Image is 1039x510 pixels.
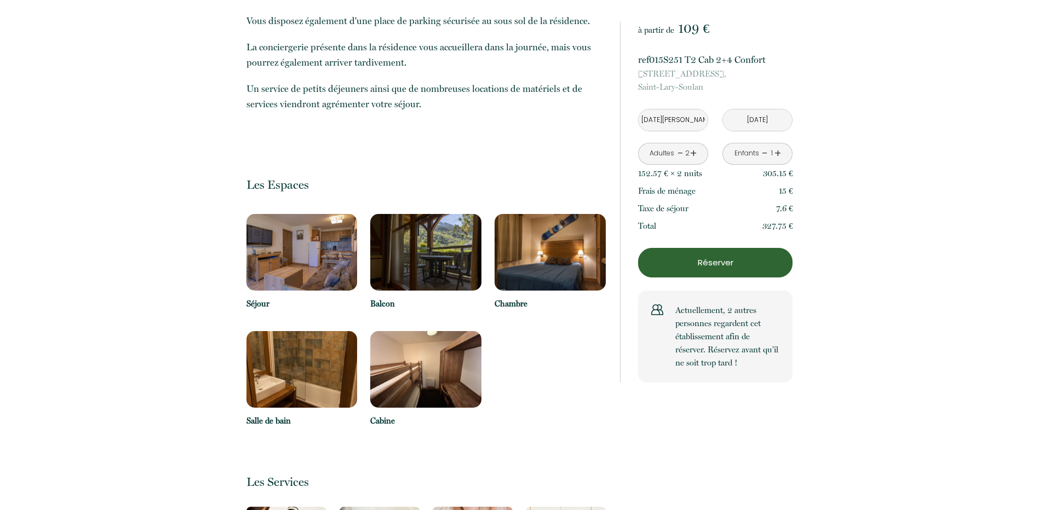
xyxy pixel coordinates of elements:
span: 109 € [678,21,709,36]
img: users [651,304,663,316]
p: Balcon [370,297,481,310]
div: Adultes [650,148,674,159]
p: Séjour [246,297,358,310]
p: Saint-Lary-Soulan [638,67,793,94]
div: Enfants [734,148,759,159]
p: 15 € [779,184,793,198]
p: Total [638,219,656,233]
div: 2 [685,148,690,159]
p: 7.6 € [776,202,793,215]
input: Arrivée [639,109,708,131]
img: 1713977540694.jpg [246,214,358,291]
a: - [678,145,684,162]
p: Un service de petits déjeuners ainsi que de nombreuses locations de matériels et de services vien... [246,81,606,112]
img: 17434090919715.jpg [370,331,481,408]
span: s [699,169,702,178]
a: - [762,145,768,162]
p: 327.75 € [762,219,793,233]
span: [STREET_ADDRESS], [638,67,793,80]
span: à partir de [638,25,674,35]
p: Actuellement, 2 autres personnes regardent cet établissement afin de réserver. Réservez avant qu’... [675,304,779,369]
p: Réserver [642,256,789,269]
p: 152.57 € × 2 nuit [638,167,702,180]
p: Les Services [246,474,606,489]
p: Salle de bain [246,414,358,427]
p: Chambre [495,297,606,310]
input: Départ [723,109,792,131]
a: + [690,145,697,162]
img: 17139775796421.jpg [370,214,481,291]
p: Taxe de séjour [638,202,688,215]
p: Cabine [370,414,481,427]
button: Réserver [638,248,793,277]
p: 305.15 € [763,167,793,180]
div: 1 [769,148,774,159]
p: Les Espaces [246,177,606,192]
p: Vous disposez également d'une place de parking sécurisée au sous sol de la résidence. [246,13,606,28]
img: 17139776571696.jpg [246,331,358,408]
p: La conciergerie présente dans la résidence vous accueillera dans la journée, mais vous pourrez ég... [246,39,606,70]
p: ref015S251 T2 Cab 2+4 Confort [638,52,793,67]
img: 17139776266489.jpg [495,214,606,291]
a: + [774,145,781,162]
p: Frais de ménage [638,184,696,198]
